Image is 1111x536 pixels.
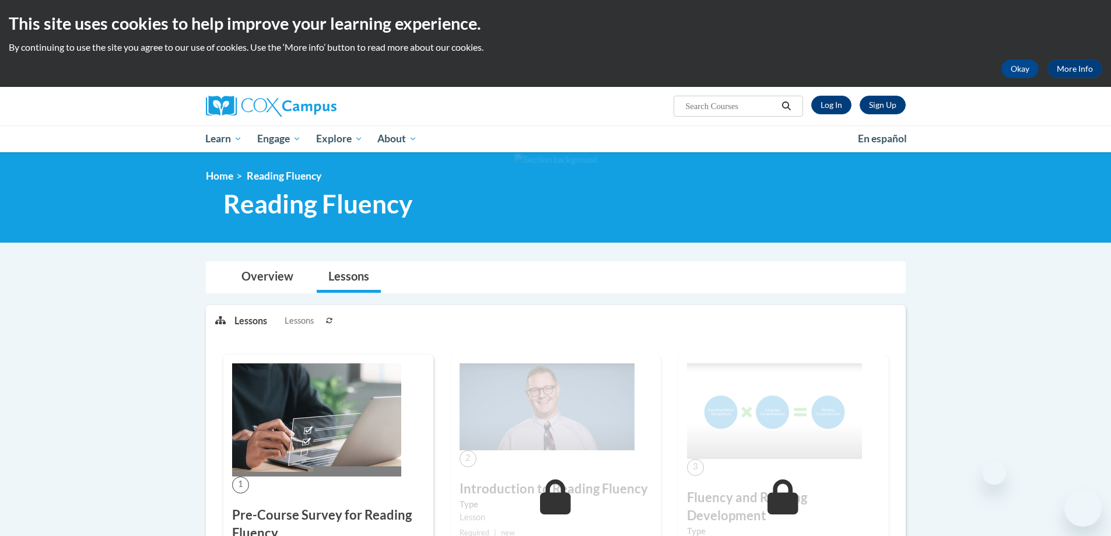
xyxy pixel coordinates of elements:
[850,127,914,151] a: En español
[858,132,907,145] span: En español
[309,125,370,152] a: Explore
[460,480,652,498] h3: Introduction to Reading Fluency
[460,363,635,450] img: Course Image
[687,459,704,476] span: 3
[234,314,267,327] p: Lessons
[860,96,906,114] a: Register
[687,489,879,525] h3: Fluency and Reading Development
[317,262,381,293] a: Lessons
[687,363,862,459] img: Course Image
[514,153,597,166] img: Section background
[250,125,309,152] a: Engage
[811,96,851,114] a: Log In
[285,314,314,327] span: Lessons
[777,99,795,113] button: Search
[206,96,427,117] a: Cox Campus
[205,132,242,146] span: Learn
[9,41,1102,54] p: By continuing to use the site you agree to our use of cookies. Use the ‘More info’ button to read...
[1064,489,1102,527] iframe: Button to launch messaging window
[198,125,250,152] a: Learn
[188,125,923,152] div: Main menu
[460,511,652,524] div: Lesson
[370,125,425,152] a: About
[684,99,777,113] input: Search Courses
[257,132,301,146] span: Engage
[223,188,412,219] span: Reading Fluency
[983,461,1006,485] iframe: Close message
[316,132,363,146] span: Explore
[460,450,476,467] span: 2
[232,477,249,493] span: 1
[377,132,417,146] span: About
[9,12,1102,35] h2: This site uses cookies to help improve your learning experience.
[232,363,401,477] img: Course Image
[206,170,233,182] a: Home
[1047,59,1102,78] a: More Info
[247,170,321,182] span: Reading Fluency
[1001,59,1039,78] button: Okay
[230,262,305,293] a: Overview
[460,498,652,511] label: Type
[206,96,337,117] img: Cox Campus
